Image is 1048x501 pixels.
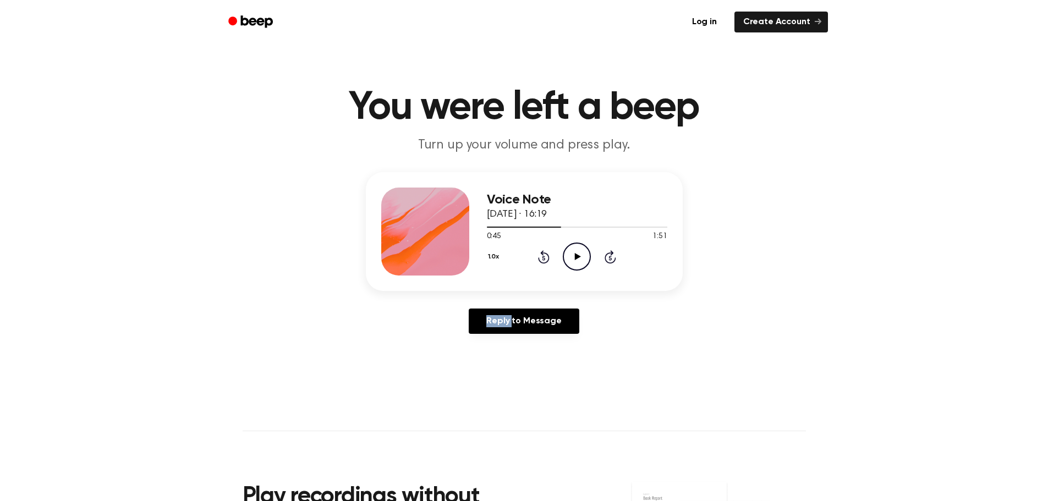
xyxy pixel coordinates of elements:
a: Reply to Message [469,309,579,334]
a: Log in [681,9,728,35]
a: Beep [221,12,283,33]
span: [DATE] · 16:19 [487,210,547,219]
h1: You were left a beep [243,88,806,128]
p: Turn up your volume and press play. [313,136,736,155]
h3: Voice Note [487,192,667,207]
a: Create Account [734,12,828,32]
span: 0:45 [487,231,501,243]
span: 1:51 [652,231,667,243]
button: 1.0x [487,247,503,266]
